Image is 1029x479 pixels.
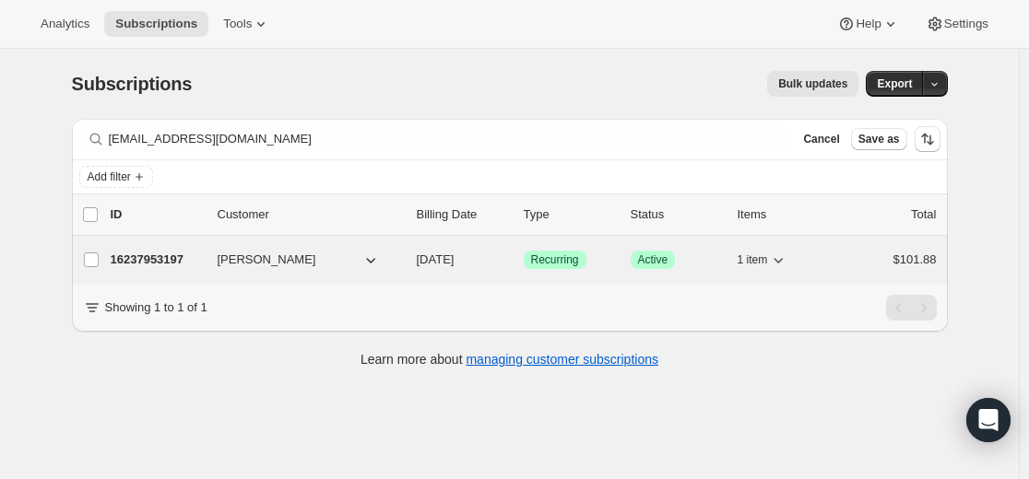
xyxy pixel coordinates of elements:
[778,76,847,91] span: Bulk updates
[796,128,846,150] button: Cancel
[738,205,830,224] div: Items
[915,126,940,152] button: Sort the results
[218,205,402,224] p: Customer
[826,11,910,37] button: Help
[856,17,881,31] span: Help
[893,252,937,266] span: $101.88
[767,71,858,97] button: Bulk updates
[877,76,912,91] span: Export
[218,251,316,269] span: [PERSON_NAME]
[88,169,131,184] span: Add filter
[524,205,616,224] div: Type
[738,252,768,267] span: 1 item
[803,132,839,146] span: Cancel
[944,17,988,31] span: Settings
[966,398,1011,442] div: Open Intercom Messenger
[207,245,391,275] button: [PERSON_NAME]
[886,295,937,321] nav: Pagination
[417,252,455,266] span: [DATE]
[638,252,668,267] span: Active
[30,11,101,37] button: Analytics
[115,17,197,31] span: Subscriptions
[109,126,786,152] input: Filter subscribers
[223,17,252,31] span: Tools
[866,71,923,97] button: Export
[858,132,900,146] span: Save as
[851,128,907,150] button: Save as
[531,252,579,267] span: Recurring
[41,17,89,31] span: Analytics
[738,247,788,273] button: 1 item
[72,74,193,94] span: Subscriptions
[79,166,153,188] button: Add filter
[212,11,281,37] button: Tools
[361,350,658,368] p: Learn more about
[104,11,208,37] button: Subscriptions
[915,11,999,37] button: Settings
[911,205,936,224] p: Total
[111,205,203,224] p: ID
[631,205,723,224] p: Status
[111,247,937,273] div: 16237953197[PERSON_NAME][DATE]SuccessRecurringSuccessActive1 item$101.88
[417,205,509,224] p: Billing Date
[105,298,207,317] p: Showing 1 to 1 of 1
[111,205,937,224] div: IDCustomerBilling DateTypeStatusItemsTotal
[466,352,658,367] a: managing customer subscriptions
[111,251,203,269] p: 16237953197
